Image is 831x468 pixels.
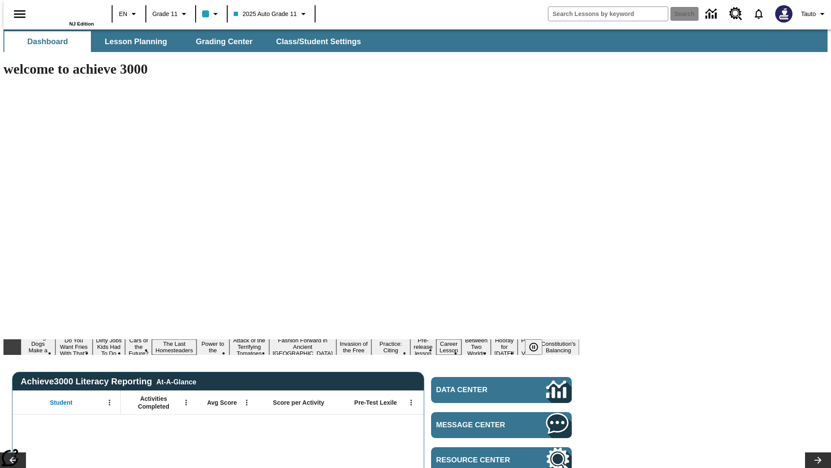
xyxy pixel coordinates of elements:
[230,6,312,22] button: Class: 2025 Auto Grade 11, Select your class
[436,386,517,394] span: Data Center
[21,333,55,361] button: Slide 1 Diving Dogs Make a Splash
[240,396,253,409] button: Open Menu
[103,396,116,409] button: Open Menu
[410,336,436,358] button: Slide 11 Pre-release lesson
[149,6,193,22] button: Grade: Grade 11, Select a grade
[3,29,828,52] div: SubNavbar
[207,399,237,406] span: Avg Score
[196,333,229,361] button: Slide 6 Solar Power to the People
[436,421,520,429] span: Message Center
[38,4,94,21] a: Home
[93,336,126,358] button: Slide 3 Dirty Jobs Kids Had To Do
[55,336,93,358] button: Slide 2 Do You Want Fries With That?
[69,21,94,26] span: NJ Edition
[273,399,325,406] span: Score per Activity
[3,61,579,77] h1: welcome to achieve 3000
[156,377,196,386] div: At-A-Glance
[770,3,798,25] button: Select a new avatar
[180,396,193,409] button: Open Menu
[436,339,462,355] button: Slide 12 Career Lesson
[196,37,252,47] span: Grading Center
[276,37,361,47] span: Class/Student Settings
[538,333,579,361] button: Slide 16 The Constitution's Balancing Act
[724,2,747,26] a: Resource Center, Will open in new tab
[518,336,538,358] button: Slide 15 Point of View
[119,10,127,19] span: EN
[4,31,91,52] button: Dashboard
[525,339,542,355] button: Pause
[152,339,196,355] button: Slide 5 The Last Homesteaders
[775,5,792,23] img: Avatar
[269,336,336,358] button: Slide 8 Fashion Forward in Ancient Rome
[7,1,32,27] button: Open side menu
[405,396,418,409] button: Open Menu
[436,456,520,465] span: Resource Center
[93,31,179,52] button: Lesson Planning
[431,412,572,438] a: Message Center
[229,336,269,358] button: Slide 7 Attack of the Terrifying Tomatoes
[27,37,68,47] span: Dashboard
[21,377,196,387] span: Achieve3000 Literacy Reporting
[801,10,816,19] span: Tauto
[548,7,668,21] input: search field
[461,336,491,358] button: Slide 13 Between Two Worlds
[805,452,831,468] button: Lesson carousel, Next
[700,2,724,26] a: Data Center
[125,395,182,410] span: Activities Completed
[354,399,397,406] span: Pre-Test Lexile
[491,336,518,358] button: Slide 14 Hooray for Constitution Day!
[798,6,831,22] button: Profile/Settings
[747,3,770,25] a: Notifications
[3,31,369,52] div: SubNavbar
[199,6,224,22] button: Class color is light blue. Change class color
[234,10,296,19] span: 2025 Auto Grade 11
[525,339,551,355] div: Pause
[115,6,143,22] button: Language: EN, Select a language
[371,333,410,361] button: Slide 10 Mixed Practice: Citing Evidence
[269,31,368,52] button: Class/Student Settings
[125,336,152,358] button: Slide 4 Cars of the Future?
[181,31,267,52] button: Grading Center
[38,3,94,26] div: Home
[152,10,177,19] span: Grade 11
[431,377,572,403] a: Data Center
[50,399,72,406] span: Student
[336,333,371,361] button: Slide 9 The Invasion of the Free CD
[105,37,167,47] span: Lesson Planning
